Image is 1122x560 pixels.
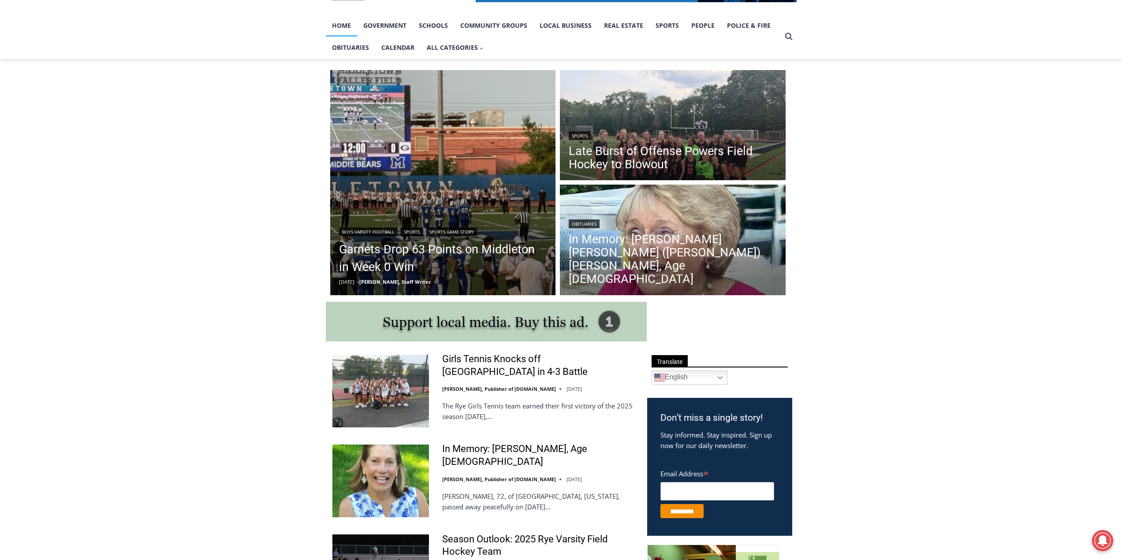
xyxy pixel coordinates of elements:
[231,88,409,108] span: Intern @ [DOMAIN_NAME]
[326,15,357,37] a: Home
[223,0,417,85] div: "[PERSON_NAME] and I covered the [DATE] Parade, which was a really eye opening experience as I ha...
[339,227,397,236] a: Boys Varsity Football
[413,15,454,37] a: Schools
[330,70,556,296] img: (PHOTO: Rye and Middletown walking to midfield before their Week 0 game on Friday, September 5, 2...
[426,227,477,236] a: Sports Game Story
[3,91,86,124] span: Open Tues. - Sun. [PHONE_NUMBER]
[721,15,777,37] a: Police & Fire
[212,85,427,110] a: Intern @ [DOMAIN_NAME]
[685,15,721,37] a: People
[91,55,130,105] div: "the precise, almost orchestrated movements of cutting and assembling sushi and [PERSON_NAME] mak...
[332,355,429,427] img: Girls Tennis Knocks off Mamaroneck in 4-3 Battle
[326,15,781,59] nav: Primary Navigation
[652,371,728,385] a: English
[569,233,777,286] a: In Memory: [PERSON_NAME] [PERSON_NAME] ([PERSON_NAME]) [PERSON_NAME], Age [DEMOGRAPHIC_DATA]
[781,29,797,45] button: View Search Form
[598,15,649,37] a: Real Estate
[357,15,413,37] a: Government
[569,131,591,140] a: Sports
[569,145,777,171] a: Late Burst of Offense Powers Field Hockey to Blowout
[442,533,636,558] a: Season Outlook: 2025 Rye Varsity Field Hockey Team
[560,70,786,183] img: (PHOTO: The 2025 Rye Varsity Field Hockey team after their win vs Ursuline on Friday, September 5...
[654,372,665,383] img: en
[567,386,582,392] time: [DATE]
[660,411,779,425] h3: Don’t miss a single story!
[442,491,636,512] p: [PERSON_NAME], 72, of [GEOGRAPHIC_DATA], [US_STATE], passed away peacefully on [DATE]…
[454,15,533,37] a: Community Groups
[567,476,582,482] time: [DATE]
[560,185,786,297] img: Obituary - Maureen Catherine Devlin Koecheler
[339,241,547,276] a: Garnets Drop 63 Points on Middleton in Week 0 Win
[401,227,423,236] a: Sports
[375,37,421,59] a: Calendar
[533,15,598,37] a: Local Business
[359,278,431,285] a: [PERSON_NAME], Staff Writer
[421,37,490,59] button: Child menu of All Categories
[339,226,547,236] div: | |
[652,355,688,367] span: Translate
[560,70,786,183] a: Read More Late Burst of Offense Powers Field Hockey to Blowout
[326,37,375,59] a: Obituaries
[332,445,429,517] img: In Memory: Maryanne Bardwil Lynch, Age 72
[326,302,647,341] img: support local media, buy this ad
[660,430,779,451] p: Stay informed. Stay inspired. Sign up now for our daily newsletter.
[660,465,774,481] label: Email Address
[649,15,685,37] a: Sports
[330,70,556,296] a: Read More Garnets Drop 63 Points on Middleton in Week 0 Win
[339,278,354,285] time: [DATE]
[442,386,556,392] a: [PERSON_NAME], Publisher of [DOMAIN_NAME]
[442,401,636,422] p: The Rye Girls Tennis team earned their first victory of the 2025 season [DATE],…
[442,476,556,482] a: [PERSON_NAME], Publisher of [DOMAIN_NAME]
[569,219,600,228] a: Obituaries
[442,443,636,468] a: In Memory: [PERSON_NAME], Age [DEMOGRAPHIC_DATA]
[357,278,359,285] span: –
[442,353,636,378] a: Girls Tennis Knocks off [GEOGRAPHIC_DATA] in 4-3 Battle
[0,89,89,110] a: Open Tues. - Sun. [PHONE_NUMBER]
[560,185,786,297] a: Read More In Memory: Maureen Catherine (Devlin) Koecheler, Age 83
